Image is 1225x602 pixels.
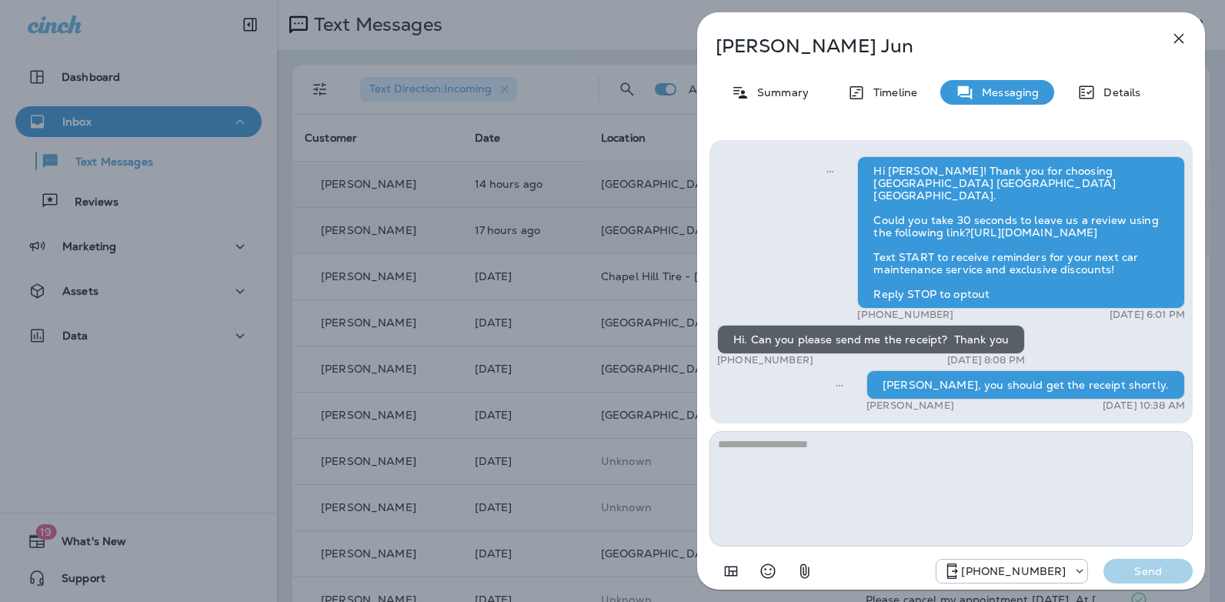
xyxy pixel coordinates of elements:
[716,35,1136,57] p: [PERSON_NAME] Jun
[716,556,746,587] button: Add in a premade template
[866,400,954,412] p: [PERSON_NAME]
[974,86,1039,99] p: Messaging
[717,354,813,366] p: [PHONE_NUMBER]
[947,354,1025,366] p: [DATE] 8:08 PM
[936,562,1087,580] div: +1 (984) 409-9300
[1103,400,1185,412] p: [DATE] 10:38 AM
[857,156,1185,309] div: Hi [PERSON_NAME]! Thank you for choosing [GEOGRAPHIC_DATA] [GEOGRAPHIC_DATA] [GEOGRAPHIC_DATA]. C...
[857,309,953,321] p: [PHONE_NUMBER]
[749,86,809,99] p: Summary
[826,163,834,177] span: Sent
[753,556,783,587] button: Select an emoji
[1110,309,1185,321] p: [DATE] 6:01 PM
[866,370,1185,400] div: [PERSON_NAME], you should get the receipt shortly.
[866,86,917,99] p: Timeline
[717,325,1025,354] div: Hi. Can you please send me the receipt? Thank you
[1096,86,1140,99] p: Details
[961,565,1066,577] p: [PHONE_NUMBER]
[836,377,843,391] span: Sent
